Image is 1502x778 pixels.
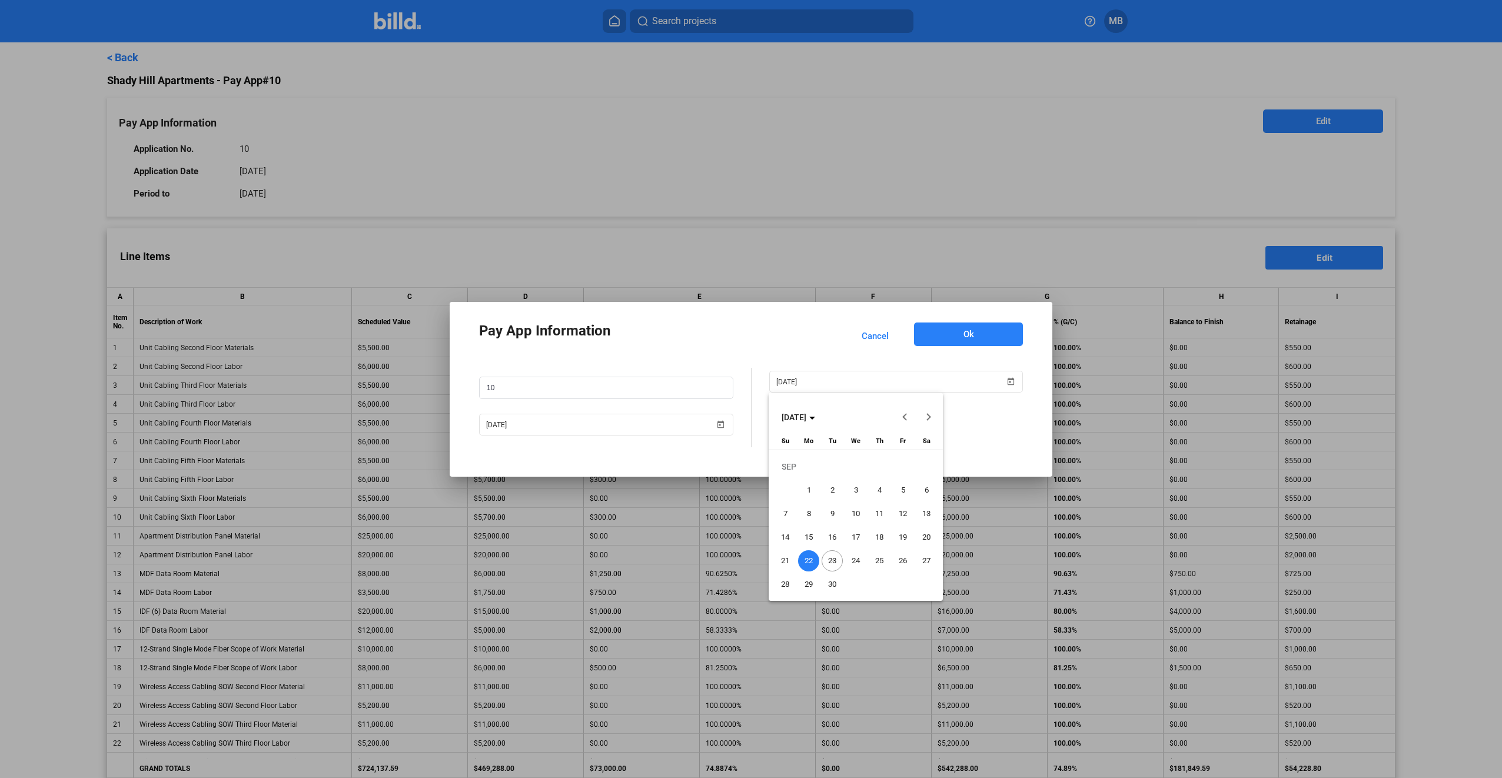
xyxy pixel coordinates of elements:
span: 21 [775,550,796,571]
button: September 3, 2025 [844,478,868,502]
span: Su [782,437,789,445]
span: 9 [822,503,843,524]
span: 28 [775,574,796,595]
span: Tu [829,437,836,445]
button: September 20, 2025 [915,526,938,549]
button: September 8, 2025 [797,502,820,526]
span: 6 [916,480,937,501]
span: We [851,437,860,445]
button: September 14, 2025 [773,526,797,549]
button: September 16, 2025 [820,526,844,549]
span: 10 [845,503,866,524]
button: September 17, 2025 [844,526,868,549]
span: 3 [845,480,866,501]
span: 1 [798,480,819,501]
span: 17 [845,527,866,548]
span: 11 [869,503,890,524]
button: Previous month [893,405,916,429]
button: September 27, 2025 [915,549,938,573]
span: 13 [916,503,937,524]
span: Sa [923,437,931,445]
span: Th [876,437,883,445]
span: 27 [916,550,937,571]
span: 4 [869,480,890,501]
span: 30 [822,574,843,595]
span: 25 [869,550,890,571]
button: September 1, 2025 [797,478,820,502]
button: September 4, 2025 [868,478,891,502]
button: September 30, 2025 [820,573,844,596]
button: September 9, 2025 [820,502,844,526]
button: September 24, 2025 [844,549,868,573]
button: Choose month and year [777,407,820,428]
button: September 28, 2025 [773,573,797,596]
span: 8 [798,503,819,524]
span: 23 [822,550,843,571]
span: 18 [869,527,890,548]
span: Fr [900,437,906,445]
button: September 23, 2025 [820,549,844,573]
button: September 7, 2025 [773,502,797,526]
span: 19 [892,527,913,548]
button: September 19, 2025 [891,526,915,549]
span: 20 [916,527,937,548]
span: 26 [892,550,913,571]
span: 14 [775,527,796,548]
button: September 15, 2025 [797,526,820,549]
span: Mo [804,437,813,445]
span: 24 [845,550,866,571]
button: September 2, 2025 [820,478,844,502]
button: September 11, 2025 [868,502,891,526]
button: September 25, 2025 [868,549,891,573]
button: September 12, 2025 [891,502,915,526]
button: September 26, 2025 [891,549,915,573]
span: 2 [822,480,843,501]
button: September 6, 2025 [915,478,938,502]
button: September 21, 2025 [773,549,797,573]
span: 22 [798,550,819,571]
span: 7 [775,503,796,524]
button: September 18, 2025 [868,526,891,549]
span: 16 [822,527,843,548]
span: 12 [892,503,913,524]
button: September 10, 2025 [844,502,868,526]
button: Next month [916,405,940,429]
td: SEP [773,455,938,478]
button: September 13, 2025 [915,502,938,526]
button: September 5, 2025 [891,478,915,502]
span: [DATE] [782,413,806,422]
button: September 29, 2025 [797,573,820,596]
button: September 22, 2025 [797,549,820,573]
span: 15 [798,527,819,548]
span: 29 [798,574,819,595]
span: 5 [892,480,913,501]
